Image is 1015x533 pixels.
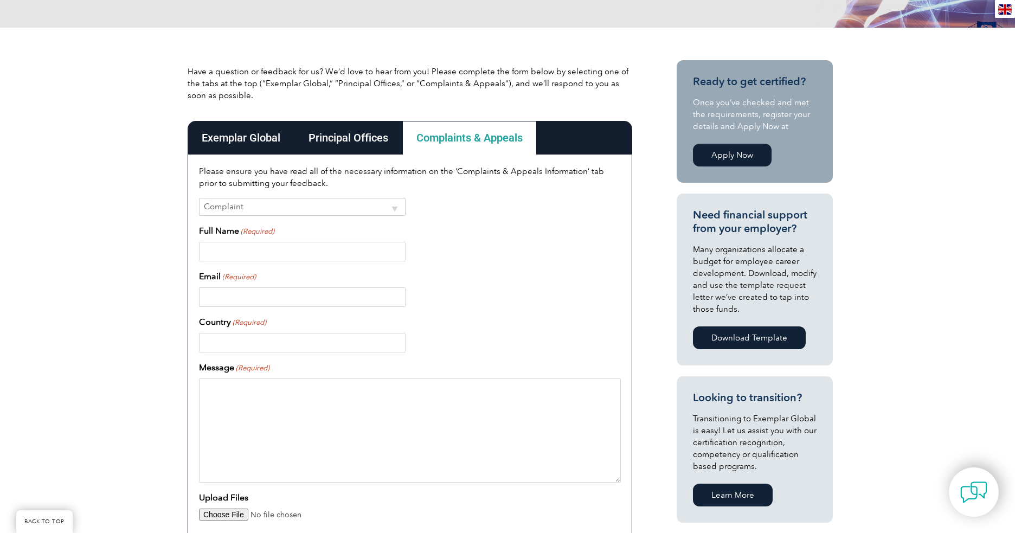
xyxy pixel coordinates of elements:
label: Upload Files [199,491,248,504]
a: Download Template [693,326,806,349]
span: (Required) [232,317,267,328]
h3: Looking to transition? [693,391,817,404]
span: (Required) [240,226,275,237]
div: Exemplar Global [188,121,294,155]
p: Many organizations allocate a budget for employee career development. Download, modify and use th... [693,243,817,315]
div: Principal Offices [294,121,402,155]
span: (Required) [235,363,270,374]
span: (Required) [222,272,256,282]
p: Please ensure you have read all of the necessary information on the ‘Complaints & Appeals Informa... [199,165,621,189]
p: Have a question or feedback for us? We’d love to hear from you! Please complete the form below by... [188,66,632,101]
label: Email [199,270,256,283]
div: Complaints & Appeals [402,121,537,155]
img: contact-chat.png [960,479,987,506]
p: Once you’ve checked and met the requirements, register your details and Apply Now at [693,97,817,132]
p: Transitioning to Exemplar Global is easy! Let us assist you with our certification recognition, c... [693,413,817,472]
a: BACK TO TOP [16,510,73,533]
a: Learn More [693,484,773,506]
h3: Need financial support from your employer? [693,208,817,235]
label: Country [199,316,266,329]
h3: Ready to get certified? [693,75,817,88]
label: Message [199,361,269,374]
img: en [998,4,1012,15]
a: Apply Now [693,144,772,166]
label: Full Name [199,224,274,237]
